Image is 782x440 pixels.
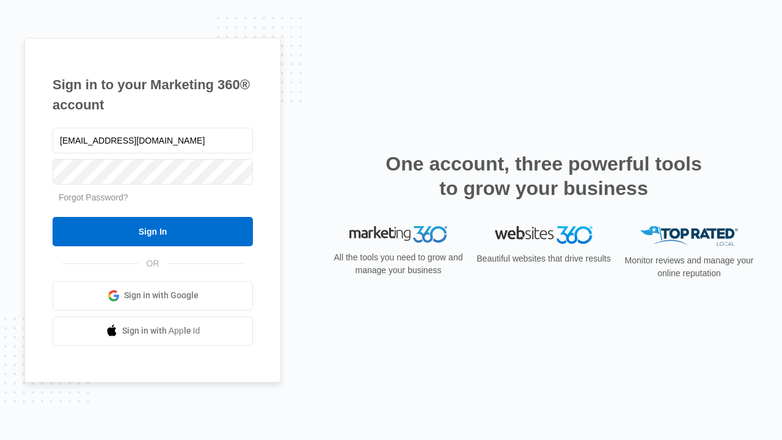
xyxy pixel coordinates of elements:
[621,254,758,280] p: Monitor reviews and manage your online reputation
[53,128,253,153] input: Email
[59,193,128,202] a: Forgot Password?
[640,226,738,246] img: Top Rated Local
[349,226,447,243] img: Marketing 360
[495,226,593,244] img: Websites 360
[53,317,253,346] a: Sign in with Apple Id
[53,217,253,246] input: Sign In
[475,252,612,265] p: Beautiful websites that drive results
[122,324,200,337] span: Sign in with Apple Id
[53,281,253,310] a: Sign in with Google
[382,152,706,200] h2: One account, three powerful tools to grow your business
[53,75,253,115] h1: Sign in to your Marketing 360® account
[124,289,199,302] span: Sign in with Google
[330,251,467,277] p: All the tools you need to grow and manage your business
[138,257,168,270] span: OR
